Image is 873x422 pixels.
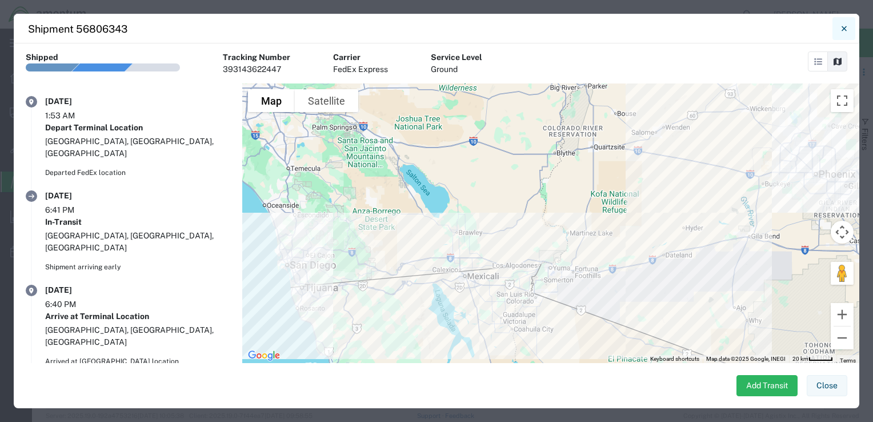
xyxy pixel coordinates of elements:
[431,51,482,63] div: Service Level
[45,110,102,122] div: 1:53 AM
[831,89,854,112] button: Toggle fullscreen view
[831,303,854,326] button: Zoom in
[45,216,230,228] div: In-Transit
[45,262,230,272] div: Shipment arriving early
[789,355,836,363] button: Map Scale: 20 km per 39 pixels
[45,324,230,348] div: [GEOGRAPHIC_DATA], [GEOGRAPHIC_DATA], [GEOGRAPHIC_DATA]
[45,230,230,254] div: [GEOGRAPHIC_DATA], [GEOGRAPHIC_DATA], [GEOGRAPHIC_DATA]
[45,284,102,296] div: [DATE]
[45,168,230,178] div: Departed FedEx location
[45,298,102,310] div: 6:40 PM
[706,356,786,362] span: Map data ©2025 Google, INEGI
[807,375,847,396] button: Close
[245,348,283,363] img: Google
[431,63,482,75] div: Ground
[223,51,290,63] div: Tracking Number
[26,51,58,63] div: Shipped
[333,63,388,75] div: FedEx Express
[831,327,854,349] button: Zoom out
[45,204,102,216] div: 6:41 PM
[45,95,102,108] div: [DATE]
[831,262,854,285] button: Drag Pegman onto the map to open Street View
[831,221,854,244] button: Map camera controls
[736,375,798,396] button: Add Transit
[248,89,295,112] button: Show street map
[650,355,699,363] button: Keyboard shortcuts
[832,17,855,40] button: Close
[45,356,230,367] div: Arrived at [GEOGRAPHIC_DATA] location
[28,21,127,37] h4: Shipment 56806343
[223,63,290,75] div: 393143622447
[45,136,230,160] div: [GEOGRAPHIC_DATA], [GEOGRAPHIC_DATA], [GEOGRAPHIC_DATA]
[333,51,388,63] div: Carrier
[45,310,230,323] div: Arrive at Terminal Location
[792,356,808,362] span: 20 km
[840,357,856,364] a: Terms
[45,190,102,202] div: [DATE]
[45,122,230,134] div: Depart Terminal Location
[245,348,283,363] a: Open this area in Google Maps (opens a new window)
[295,89,358,112] button: Show satellite imagery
